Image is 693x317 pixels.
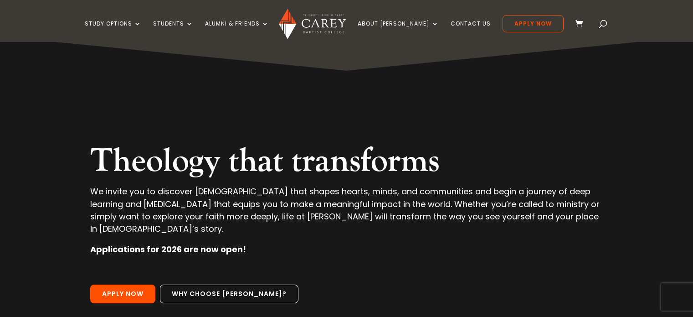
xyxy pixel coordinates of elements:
a: Alumni & Friends [205,21,269,42]
img: Carey Baptist College [279,9,346,39]
a: Contact Us [451,21,491,42]
h2: Theology that transforms [90,141,602,185]
a: Students [153,21,193,42]
a: About [PERSON_NAME] [358,21,439,42]
a: Apply Now [90,285,155,304]
a: Why choose [PERSON_NAME]? [160,285,298,304]
p: We invite you to discover [DEMOGRAPHIC_DATA] that shapes hearts, minds, and communities and begin... [90,185,602,243]
strong: Applications for 2026 are now open! [90,244,246,255]
a: Study Options [85,21,141,42]
a: Apply Now [503,15,564,32]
